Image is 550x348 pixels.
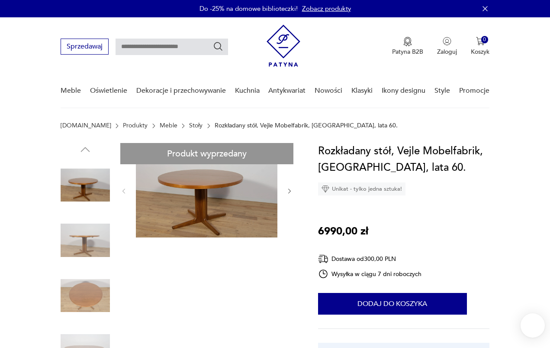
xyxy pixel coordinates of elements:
[61,122,111,129] a: [DOMAIN_NAME]
[322,185,329,193] img: Ikona diamentu
[136,143,277,237] img: Zdjęcie produktu Rozkładany stół, Vejle Mobelfabrik, Dania, lata 60.
[160,122,177,129] a: Meble
[199,4,298,13] p: Do -25% na domowe biblioteczki!
[61,74,81,107] a: Meble
[437,48,457,56] p: Zaloguj
[318,223,368,240] p: 6990,00 zł
[318,143,490,176] h1: Rozkładany stół, Vejle Mobelfabrik, [GEOGRAPHIC_DATA], lata 60.
[318,254,328,264] img: Ikona dostawy
[403,37,412,46] img: Ikona medalu
[215,122,398,129] p: Rozkładany stół, Vejle Mobelfabrik, [GEOGRAPHIC_DATA], lata 60.
[213,41,223,52] button: Szukaj
[268,74,306,107] a: Antykwariat
[90,74,127,107] a: Oświetlenie
[476,37,485,46] img: Ikona koszyka
[267,25,300,67] img: Patyna - sklep z meblami i dekoracjami vintage
[235,74,260,107] a: Kuchnia
[459,74,489,107] a: Promocje
[302,4,351,13] a: Zobacz produkty
[61,271,110,320] img: Zdjęcie produktu Rozkładany stół, Vejle Mobelfabrik, Dania, lata 60.
[392,48,423,56] p: Patyna B2B
[443,37,451,46] img: Ikonka użytkownika
[318,293,467,315] button: Dodaj do koszyka
[315,74,342,107] a: Nowości
[392,37,423,56] a: Ikona medaluPatyna B2B
[392,37,423,56] button: Patyna B2B
[123,122,148,129] a: Produkty
[136,74,226,107] a: Dekoracje i przechowywanie
[382,74,425,107] a: Ikony designu
[351,74,373,107] a: Klasyki
[120,143,293,164] div: Produkt wyprzedany
[471,48,489,56] p: Koszyk
[189,122,203,129] a: Stoły
[318,182,405,195] div: Unikat - tylko jedna sztuka!
[318,269,422,279] div: Wysyłka w ciągu 7 dni roboczych
[437,37,457,56] button: Zaloguj
[434,74,450,107] a: Style
[521,313,545,338] iframe: Smartsupp widget button
[61,160,110,210] img: Zdjęcie produktu Rozkładany stół, Vejle Mobelfabrik, Dania, lata 60.
[481,36,489,43] div: 0
[471,37,489,56] button: 0Koszyk
[61,39,109,55] button: Sprzedawaj
[318,254,422,264] div: Dostawa od 300,00 PLN
[61,216,110,265] img: Zdjęcie produktu Rozkładany stół, Vejle Mobelfabrik, Dania, lata 60.
[61,44,109,50] a: Sprzedawaj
